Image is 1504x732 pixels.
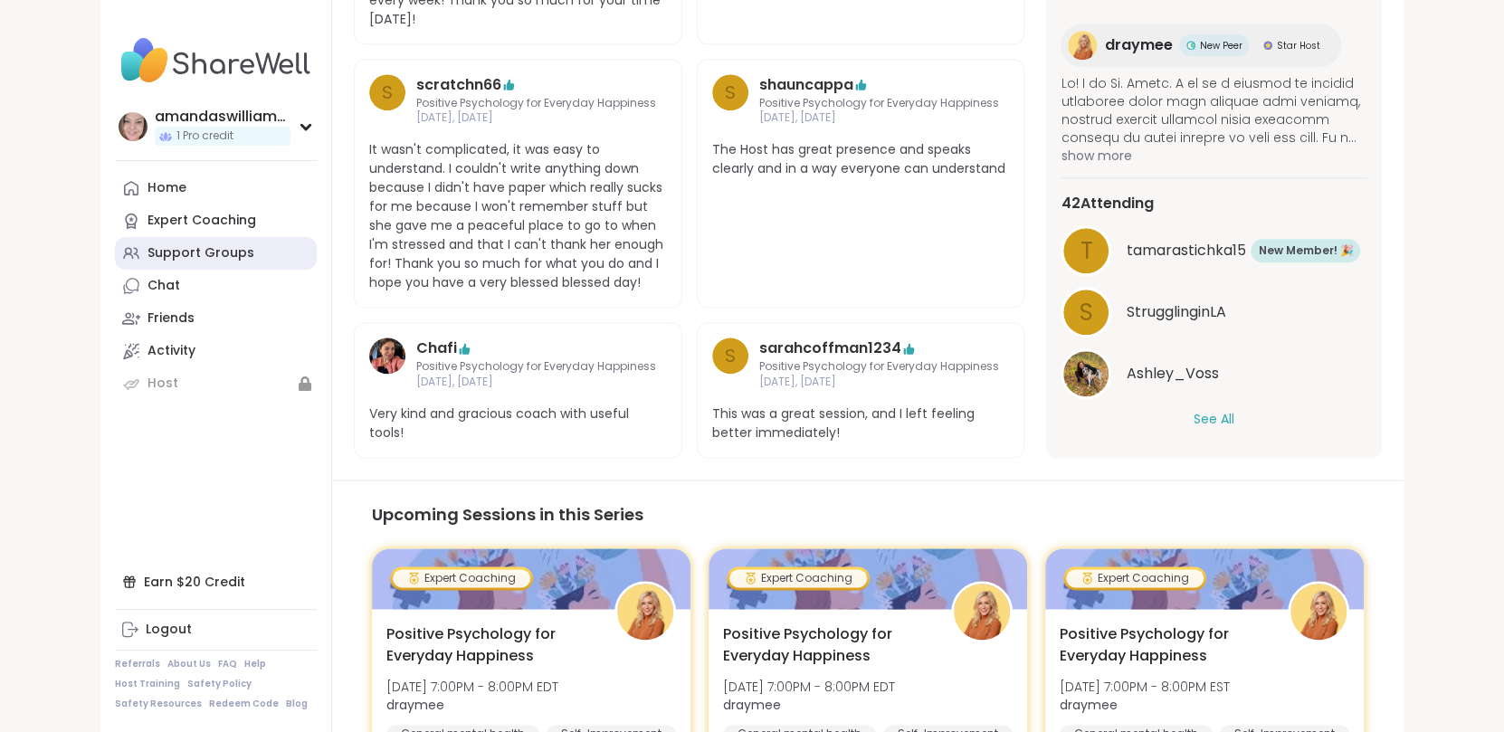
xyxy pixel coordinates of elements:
b: draymee [386,696,444,714]
span: New Peer [1199,38,1242,52]
span: [DATE], [DATE] [416,375,656,390]
span: [DATE], [DATE] [416,110,656,126]
span: [DATE], [DATE] [759,375,999,390]
span: Positive Psychology for Everyday Happiness [759,96,999,111]
span: Positive Psychology for Everyday Happiness [416,359,656,375]
span: Positive Psychology for Everyday Happiness [723,623,931,667]
span: Positive Psychology for Everyday Happiness [416,96,656,111]
a: s [712,74,748,127]
img: Chafi [369,337,405,374]
img: New Peer [1186,41,1195,50]
a: Expert Coaching [115,204,317,237]
div: Activity [148,342,195,360]
a: sarahcoffman1234 [759,337,901,359]
img: amandaswilliams00 [119,112,148,141]
div: Chat [148,277,180,295]
span: tamarastichka15 [1126,240,1245,261]
a: shauncappa [759,74,853,96]
div: amandaswilliams00 [155,107,290,127]
span: draymee [1104,34,1172,56]
div: Host [148,375,178,393]
a: s [369,74,405,127]
a: FAQ [218,658,237,670]
span: t [1080,233,1092,268]
span: Ashley_Voss [1126,363,1218,385]
a: About Us [167,658,211,670]
a: Host Training [115,678,180,690]
span: Positive Psychology for Everyday Happiness [1060,623,1268,667]
div: Expert Coaching [148,212,256,230]
span: [DATE], [DATE] [759,110,999,126]
span: It wasn't complicated, it was easy to understand. I couldn't write anything down because I didn't... [369,140,667,292]
span: The Host has great presence and speaks clearly and in a way everyone can understand [712,140,1010,178]
b: draymee [723,696,781,714]
div: Home [148,179,186,197]
span: [DATE] 7:00PM - 8:00PM EDT [723,678,895,696]
div: Support Groups [148,244,254,262]
a: Safety Resources [115,698,202,710]
a: Redeem Code [209,698,279,710]
a: Chafi [416,337,457,359]
span: s [725,342,736,369]
a: Chat [115,270,317,302]
div: Expert Coaching [1066,569,1204,587]
a: Ashley_VossAshley_Voss [1061,348,1367,399]
a: Referrals [115,658,160,670]
span: Lo! I do Si. Ametc. A el se d eiusmod te incidid utlaboree dolor magn aliquae admi veniamq, nostr... [1061,74,1367,147]
div: Expert Coaching [729,569,867,587]
span: StrugglinginLA [1126,301,1225,323]
button: See All [1194,410,1234,429]
a: Help [244,658,266,670]
a: Host [115,367,317,400]
img: draymee [617,584,673,640]
span: [DATE] 7:00PM - 8:00PM EDT [386,678,558,696]
span: [DATE] 7:00PM - 8:00PM EST [1060,678,1230,696]
img: Star Host [1263,41,1272,50]
img: Ashley_Voss [1063,351,1109,396]
span: 1 Pro credit [176,128,233,144]
span: Very kind and gracious coach with useful tools! [369,404,667,442]
span: Positive Psychology for Everyday Happiness [759,359,999,375]
a: Logout [115,613,317,646]
span: s [725,79,736,106]
a: SStrugglinginLA [1061,287,1367,337]
h3: Upcoming Sessions in this Series [372,502,1364,527]
img: ShareWell Nav Logo [115,29,317,92]
div: Logout [146,621,192,639]
img: draymee [1068,31,1097,60]
span: show more [1061,147,1367,165]
a: scratchn66 [416,74,501,96]
span: Positive Psychology for Everyday Happiness [386,623,595,667]
a: s [712,337,748,390]
a: Blog [286,698,308,710]
div: Earn $20 Credit [115,566,317,598]
span: New Member! 🎉 [1258,242,1353,259]
a: Activity [115,335,317,367]
a: Friends [115,302,317,335]
b: draymee [1060,696,1118,714]
a: ttamarastichka15New Member! 🎉 [1061,225,1367,276]
span: 42 Attending [1061,193,1153,214]
a: Safety Policy [187,678,252,690]
span: s [382,79,393,106]
img: draymee [1290,584,1347,640]
div: Expert Coaching [393,569,530,587]
div: Friends [148,309,195,328]
span: S [1080,294,1093,329]
a: draymeedraymeeNew PeerNew PeerStar HostStar Host [1061,24,1341,67]
img: draymee [954,584,1010,640]
a: Chafi [369,337,405,390]
span: This was a great session, and I left feeling better immediately! [712,404,1010,442]
a: Support Groups [115,237,317,270]
a: Home [115,172,317,204]
span: Star Host [1276,38,1319,52]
